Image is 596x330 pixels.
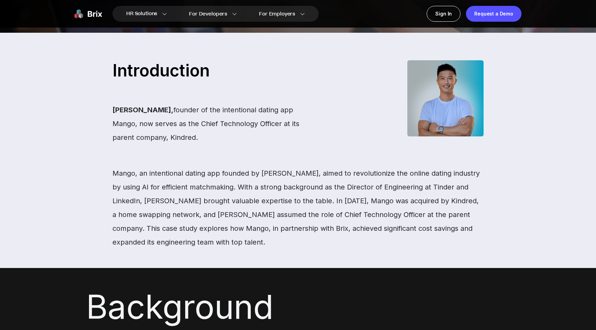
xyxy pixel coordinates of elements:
[112,169,480,246] span: Mango, an intentional dating app founded by [PERSON_NAME], aimed to revolutionize the online dati...
[112,106,173,114] b: [PERSON_NAME],
[466,6,521,22] a: Request a Demo
[189,10,227,18] span: For Developers
[112,106,299,142] span: founder of the intentional dating app Mango, now serves as the Chief Technology Officer at its pa...
[112,60,394,81] div: Introduction
[126,8,157,19] span: HR Solutions
[259,10,295,18] span: For Employers
[86,290,510,323] div: Background
[427,6,460,22] a: Sign In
